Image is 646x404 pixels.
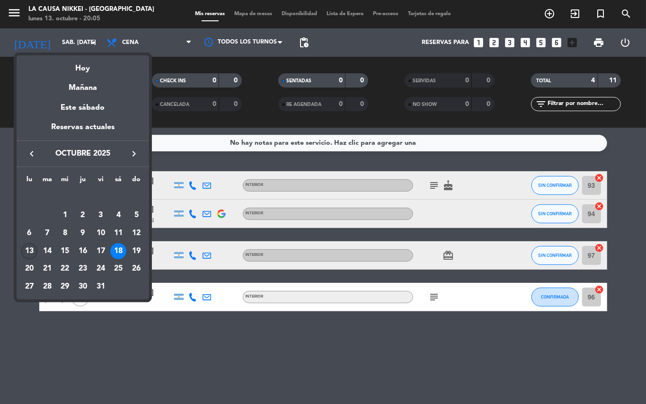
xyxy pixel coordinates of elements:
[75,243,91,259] div: 16
[38,260,56,278] td: 21 de octubre de 2025
[92,174,110,189] th: viernes
[110,261,126,277] div: 25
[110,224,128,242] td: 11 de octubre de 2025
[57,243,73,259] div: 15
[75,279,91,295] div: 30
[93,279,109,295] div: 31
[75,207,91,223] div: 2
[56,242,74,260] td: 15 de octubre de 2025
[20,224,38,242] td: 6 de octubre de 2025
[56,278,74,296] td: 29 de octubre de 2025
[57,207,73,223] div: 1
[92,224,110,242] td: 10 de octubre de 2025
[17,55,149,75] div: Hoy
[39,261,55,277] div: 21
[92,242,110,260] td: 17 de octubre de 2025
[127,260,145,278] td: 26 de octubre de 2025
[20,278,38,296] td: 27 de octubre de 2025
[74,242,92,260] td: 16 de octubre de 2025
[110,207,126,223] div: 4
[17,75,149,94] div: Mañana
[56,206,74,224] td: 1 de octubre de 2025
[21,225,37,241] div: 6
[127,242,145,260] td: 19 de octubre de 2025
[57,279,73,295] div: 29
[74,206,92,224] td: 2 de octubre de 2025
[17,121,149,141] div: Reservas actuales
[128,243,144,259] div: 19
[21,243,37,259] div: 13
[75,261,91,277] div: 23
[74,260,92,278] td: 23 de octubre de 2025
[20,242,38,260] td: 13 de octubre de 2025
[93,225,109,241] div: 10
[38,174,56,189] th: martes
[57,261,73,277] div: 22
[39,225,55,241] div: 7
[92,206,110,224] td: 3 de octubre de 2025
[40,148,125,160] span: octubre 2025
[57,225,73,241] div: 8
[125,148,142,160] button: keyboard_arrow_right
[92,278,110,296] td: 31 de octubre de 2025
[93,207,109,223] div: 3
[26,148,37,159] i: keyboard_arrow_left
[39,279,55,295] div: 28
[128,225,144,241] div: 12
[38,278,56,296] td: 28 de octubre de 2025
[127,174,145,189] th: domingo
[127,224,145,242] td: 12 de octubre de 2025
[23,148,40,160] button: keyboard_arrow_left
[38,242,56,260] td: 14 de octubre de 2025
[127,206,145,224] td: 5 de octubre de 2025
[56,224,74,242] td: 8 de octubre de 2025
[110,206,128,224] td: 4 de octubre de 2025
[56,174,74,189] th: miércoles
[110,243,126,259] div: 18
[74,278,92,296] td: 30 de octubre de 2025
[110,260,128,278] td: 25 de octubre de 2025
[56,260,74,278] td: 22 de octubre de 2025
[128,207,144,223] div: 5
[92,260,110,278] td: 24 de octubre de 2025
[17,95,149,121] div: Este sábado
[20,260,38,278] td: 20 de octubre de 2025
[74,224,92,242] td: 9 de octubre de 2025
[20,174,38,189] th: lunes
[110,174,128,189] th: sábado
[93,243,109,259] div: 17
[38,224,56,242] td: 7 de octubre de 2025
[110,242,128,260] td: 18 de octubre de 2025
[21,261,37,277] div: 20
[20,189,145,207] td: OCT.
[74,174,92,189] th: jueves
[93,261,109,277] div: 24
[110,225,126,241] div: 11
[39,243,55,259] div: 14
[128,148,140,159] i: keyboard_arrow_right
[75,225,91,241] div: 9
[21,279,37,295] div: 27
[128,261,144,277] div: 26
